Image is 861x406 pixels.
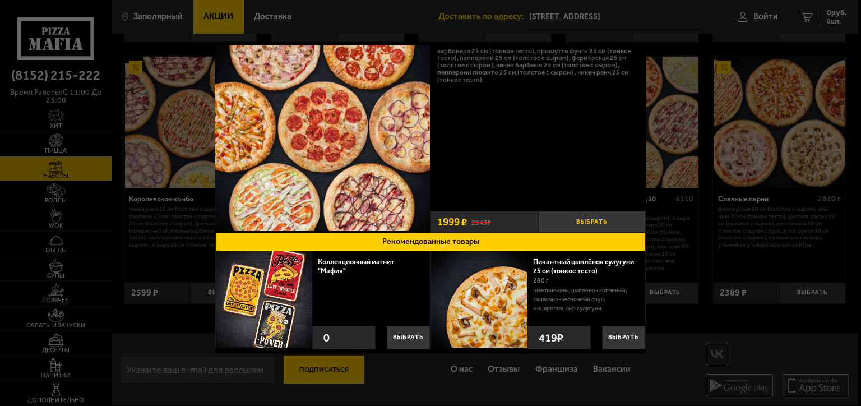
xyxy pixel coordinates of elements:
img: Праздничный (7 пицц 25 см) [215,16,430,231]
s: 2943 ₽ [471,217,491,227]
button: Выбрать [602,326,645,349]
a: Пикантный цыплёнок сулугуни 25 см (тонкое тесто) [533,257,634,275]
button: Выбрать [387,326,430,349]
strong: 419 ₽ [536,326,566,349]
a: Праздничный (7 пицц 25 см) [215,16,430,233]
button: Выбрать [538,211,646,233]
span: 1999 ₽ [437,216,467,227]
a: Коллекционный магнит "Мафия" [318,257,394,275]
button: Рекомендованные товары [215,233,646,251]
p: шампиньоны, цыпленок копченый, сливочно-чесночный соус, моцарелла, сыр сулугуни. [533,286,637,313]
strong: 0 [321,326,332,349]
span: 280 г [533,276,549,284]
p: Карбонара 25 см (тонкое тесто), Прошутто Фунги 25 см (тонкое тесто), Пепперони 25 см (толстое с с... [437,48,639,84]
